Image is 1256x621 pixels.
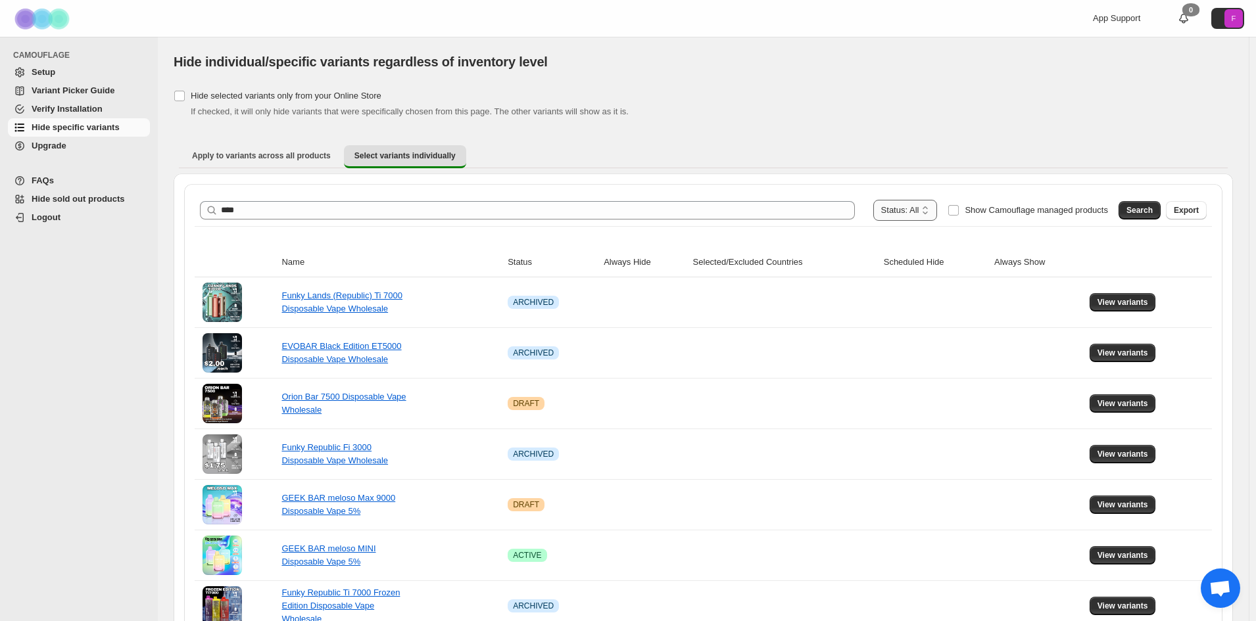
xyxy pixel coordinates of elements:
span: View variants [1098,499,1148,510]
button: Apply to variants across all products [181,145,341,166]
img: Camouflage [11,1,76,37]
button: Select variants individually [344,145,466,168]
button: View variants [1090,344,1156,362]
img: GEEK BAR meloso Max 9000 Disposable Vape 5% [203,485,242,524]
span: View variants [1098,348,1148,358]
span: Hide sold out products [32,194,125,204]
th: Always Hide [600,248,688,277]
button: View variants [1090,546,1156,564]
img: Funky Republic Fi 3000 Disposable Vape Wholesale [203,434,242,474]
a: FAQs [8,172,150,190]
span: CAMOUFLAGE [13,50,151,60]
span: Hide individual/specific variants regardless of inventory level [174,55,548,69]
span: ARCHIVED [513,348,554,358]
span: If checked, it will only hide variants that were specifically chosen from this page. The other va... [191,106,629,116]
span: ARCHIVED [513,449,554,459]
span: Select variants individually [354,150,456,161]
div: 0 [1182,3,1199,16]
button: Search [1119,201,1161,219]
span: App Support [1093,13,1140,23]
a: GEEK BAR meloso Max 9000 Disposable Vape 5% [281,493,395,516]
button: View variants [1090,597,1156,615]
span: Avatar with initials F [1224,9,1243,28]
a: Variant Picker Guide [8,81,150,100]
span: View variants [1098,449,1148,459]
span: Variant Picker Guide [32,85,114,95]
span: ACTIVE [513,550,541,561]
span: Logout [32,212,60,222]
span: View variants [1098,601,1148,611]
th: Name [278,248,504,277]
span: View variants [1098,398,1148,409]
button: View variants [1090,394,1156,413]
button: View variants [1090,495,1156,514]
img: EVOBAR Black Edition ET5000 Disposable Vape Wholesale [203,333,242,373]
span: Upgrade [32,141,66,150]
a: Hide sold out products [8,190,150,208]
span: Show Camouflage managed products [965,205,1108,215]
span: DRAFT [513,398,539,409]
span: Verify Installation [32,104,103,114]
button: Avatar with initials F [1211,8,1244,29]
img: Funky Lands (Republic) Ti 7000 Disposable Vape Wholesale [203,283,242,322]
button: Export [1166,201,1207,219]
span: View variants [1098,550,1148,561]
th: Always Show [990,248,1086,277]
th: Selected/Excluded Countries [689,248,880,277]
span: Hide selected variants only from your Online Store [191,91,381,101]
a: Upgrade [8,137,150,155]
button: View variants [1090,445,1156,463]
a: GEEK BAR meloso MINI Disposable Vape 5% [281,543,375,566]
span: Setup [32,67,55,77]
button: View variants [1090,293,1156,311]
span: Apply to variants across all products [192,150,331,161]
span: ARCHIVED [513,601,554,611]
a: Orion Bar 7500 Disposable Vape Wholesale [281,392,406,415]
a: 开放式聊天 [1201,568,1240,608]
th: Status [504,248,600,277]
a: Hide specific variants [8,118,150,137]
span: Hide specific variants [32,122,120,132]
a: Setup [8,63,150,81]
span: Export [1174,205,1199,216]
span: ARCHIVED [513,297,554,308]
a: Funky Lands (Republic) Ti 7000 Disposable Vape Wholesale [281,290,402,313]
span: View variants [1098,297,1148,308]
a: Funky Republic Fi 3000 Disposable Vape Wholesale [281,442,388,465]
a: 0 [1177,12,1190,25]
span: Search [1126,205,1153,216]
img: Orion Bar 7500 Disposable Vape Wholesale [203,384,242,423]
span: DRAFT [513,499,539,510]
span: FAQs [32,175,54,185]
a: Verify Installation [8,100,150,118]
a: EVOBAR Black Edition ET5000 Disposable Vape Wholesale [281,341,401,364]
img: GEEK BAR meloso MINI Disposable Vape 5% [203,536,242,575]
text: F [1232,14,1236,22]
a: Logout [8,208,150,227]
th: Scheduled Hide [880,248,990,277]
